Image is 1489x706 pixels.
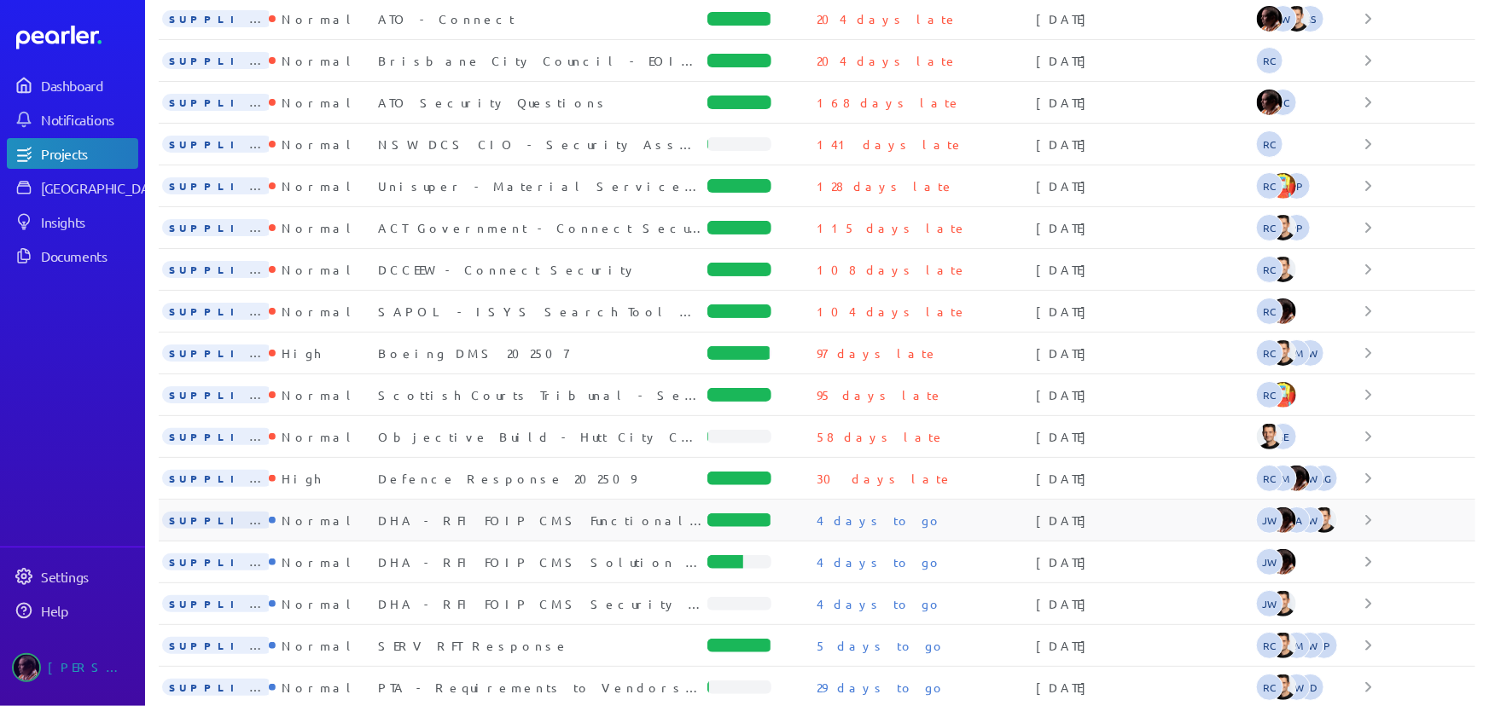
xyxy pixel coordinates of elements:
[7,70,138,101] a: Dashboard
[1037,177,1256,194] div: [DATE]
[817,553,943,570] p: 4 days to go
[378,679,707,696] div: PTA - Requirements to Vendors 202509 - PoC
[817,595,943,612] p: 4 days to go
[1270,172,1297,200] img: Jon Mills
[1270,256,1297,283] img: James Layton
[41,145,137,162] div: Projects
[162,470,273,487] span: SUPPLIER
[41,179,168,196] div: [GEOGRAPHIC_DATA]
[1270,381,1297,408] img: Jon Mills
[1256,130,1283,158] span: Robert Craig
[817,637,946,654] p: 5 days to go
[162,136,273,153] span: SUPPLIER
[7,240,138,271] a: Documents
[276,344,322,362] div: High
[162,512,273,529] span: SUPPLIER
[41,568,137,585] div: Settings
[276,303,358,320] div: Normal
[276,219,358,236] div: Normal
[1256,423,1283,450] img: James Layton
[1270,423,1297,450] span: Grant English
[1270,674,1297,701] img: James Layton
[817,386,944,403] p: 95 days late
[378,553,707,570] div: DHA - RFI FOIP CMS Solution Information
[162,637,273,654] span: SUPPLIER
[7,104,138,135] a: Notifications
[378,470,707,487] div: Defence Response 202509
[1270,298,1297,325] img: Ryan Baird
[1037,344,1256,362] div: [DATE]
[378,177,707,194] div: Unisuper - Material Service Provider Due Diligence Questions 202506
[276,637,358,654] div: Normal
[817,303,968,320] p: 104 days late
[276,94,358,111] div: Normal
[1297,465,1324,492] span: Steve Whittington
[162,428,273,445] span: SUPPLIER
[378,136,707,153] div: NSW DCS CIO - Security Assessment 202504
[378,512,707,529] div: DHA - RFI FOIP CMS Functional Requirements
[378,595,707,612] div: DHA - RFI FOIP CMS Security Requirements
[1037,94,1256,111] div: [DATE]
[1037,553,1256,570] div: [DATE]
[1037,679,1256,696] div: [DATE]
[817,10,958,27] p: 204 days late
[7,595,138,626] a: Help
[1037,136,1256,153] div: [DATE]
[1256,339,1283,367] span: Robert Craig
[162,94,273,111] span: SUPPLIER
[1283,214,1311,241] span: Paul Parsons
[817,470,953,487] p: 30 days late
[817,94,962,111] p: 168 days late
[1283,5,1311,32] img: James Layton
[1297,339,1324,367] span: Steve Whittington
[1256,674,1283,701] span: Robert Craig
[162,679,273,696] span: SUPPLIER
[1283,632,1311,659] span: Stuart Meyers
[817,679,946,696] p: 29 days to go
[1270,590,1297,617] img: James Layton
[1256,465,1283,492] span: Robert Craig
[1037,428,1256,445] div: [DATE]
[1283,172,1311,200] span: Paul Parsons
[1311,506,1338,534] img: James Layton
[1297,674,1324,701] span: ANDREW DUNLOP
[378,428,707,445] div: Objective Build - Hutt City Council
[1256,5,1283,32] img: Ryan Baird
[48,653,133,682] div: [PERSON_NAME]
[162,303,273,320] span: SUPPLIER
[41,247,137,264] div: Documents
[7,172,138,203] a: [GEOGRAPHIC_DATA]
[276,679,358,696] div: Normal
[41,111,137,128] div: Notifications
[817,52,958,69] p: 204 days late
[1256,214,1283,241] span: Robert Craig
[7,561,138,592] a: Settings
[1311,632,1338,659] span: Paul Parsons
[276,136,358,153] div: Normal
[162,386,273,403] span: SUPPLIER
[1037,512,1256,529] div: [DATE]
[41,213,137,230] div: Insights
[276,428,358,445] div: Normal
[1037,386,1256,403] div: [DATE]
[817,428,945,445] p: 58 days late
[1037,219,1256,236] div: [DATE]
[1037,595,1256,612] div: [DATE]
[817,344,939,362] p: 97 days late
[1037,52,1256,69] div: [DATE]
[162,553,273,570] span: SUPPLIER
[817,261,968,278] p: 108 days late
[162,595,273,612] span: SUPPLIER
[1270,214,1297,241] img: James Layton
[7,206,138,237] a: Insights
[276,177,358,194] div: Normal
[378,10,707,27] div: ATO - Connect
[378,52,707,69] div: Brisbane City Council - EOI 202503
[378,637,707,654] div: SERV RFT Response
[1256,89,1283,116] img: Ryan Baird
[276,595,358,612] div: Normal
[1256,632,1283,659] span: Robert Craig
[378,261,707,278] div: DCCEEW - Connect Security
[378,94,707,111] div: ATO Security Questions
[817,177,955,194] p: 128 days late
